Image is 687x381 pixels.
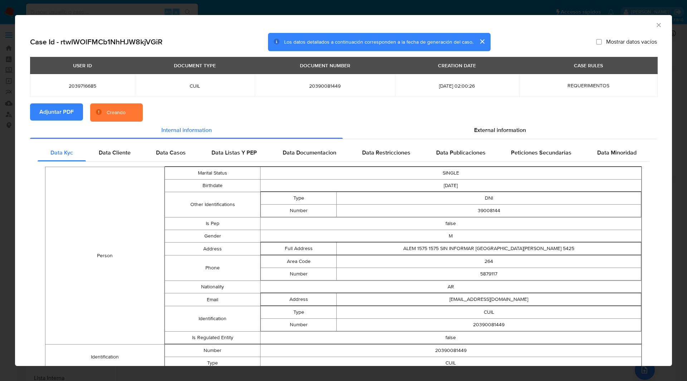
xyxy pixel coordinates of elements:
[165,306,260,332] td: Identification
[337,205,641,217] td: 39008144
[165,218,260,230] td: Is Pep
[337,243,641,255] td: ALEM 1575 1575 SIN INFORMAR [GEOGRAPHIC_DATA][PERSON_NAME] 5425
[337,319,641,331] td: 20390081449
[165,293,260,306] td: Email
[38,144,649,161] div: Detailed internal info
[655,21,662,28] button: Cerrar ventana
[474,126,526,134] span: External information
[404,83,511,89] span: [DATE] 02:00:26
[260,306,337,319] td: Type
[39,104,74,120] span: Adjuntar PDF
[45,345,165,370] td: Identification
[511,148,571,157] span: Peticiones Secundarias
[337,192,641,205] td: DNI
[337,255,641,268] td: 264
[596,39,602,45] input: Mostrar datos vacíos
[260,205,337,217] td: Number
[260,319,337,331] td: Number
[260,332,641,344] td: false
[284,38,473,45] span: Los datos detallados a continuación corresponden a la fecha de generación del caso.
[107,109,126,116] div: Creando
[211,148,257,157] span: Data Listas Y PEP
[337,293,641,306] td: [EMAIL_ADDRESS][DOMAIN_NAME]
[45,167,165,345] td: Person
[30,103,83,121] button: Adjuntar PDF
[260,268,337,280] td: Number
[337,306,641,319] td: CUIL
[296,59,355,72] div: DOCUMENT NUMBER
[165,180,260,192] td: Birthdate
[165,167,260,180] td: Marital Status
[165,255,260,281] td: Phone
[165,357,260,370] td: Type
[567,82,609,89] span: REQUERIMIENTOS
[30,37,162,47] h2: Case Id - rtwIWOlFMCb1NhHJW8kjVGiR
[337,268,641,280] td: 5879117
[50,148,73,157] span: Data Kyc
[260,243,337,255] td: Full Address
[597,148,637,157] span: Data Minoridad
[434,59,480,72] div: CREATION DATE
[260,357,641,370] td: CUIL
[260,180,641,192] td: [DATE]
[436,148,486,157] span: Data Publicaciones
[263,83,386,89] span: 20390081449
[473,33,491,50] button: cerrar
[99,148,131,157] span: Data Cliente
[570,59,607,72] div: CASE RULES
[165,230,260,243] td: Gender
[606,38,657,45] span: Mostrar datos vacíos
[156,148,186,157] span: Data Casos
[362,148,410,157] span: Data Restricciones
[161,126,212,134] span: Internal information
[260,230,641,243] td: M
[260,192,337,205] td: Type
[143,83,246,89] span: CUIL
[165,345,260,357] td: Number
[260,167,641,180] td: SINGLE
[165,281,260,293] td: Nationality
[260,293,337,306] td: Address
[15,15,672,366] div: closure-recommendation-modal
[260,281,641,293] td: AR
[260,345,641,357] td: 20390081449
[30,122,657,139] div: Detailed info
[260,255,337,268] td: Area Code
[69,59,96,72] div: USER ID
[260,218,641,230] td: false
[170,59,220,72] div: DOCUMENT TYPE
[165,192,260,218] td: Other Identifications
[283,148,336,157] span: Data Documentacion
[165,332,260,344] td: Is Regulated Entity
[165,243,260,255] td: Address
[39,83,126,89] span: 2039716685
